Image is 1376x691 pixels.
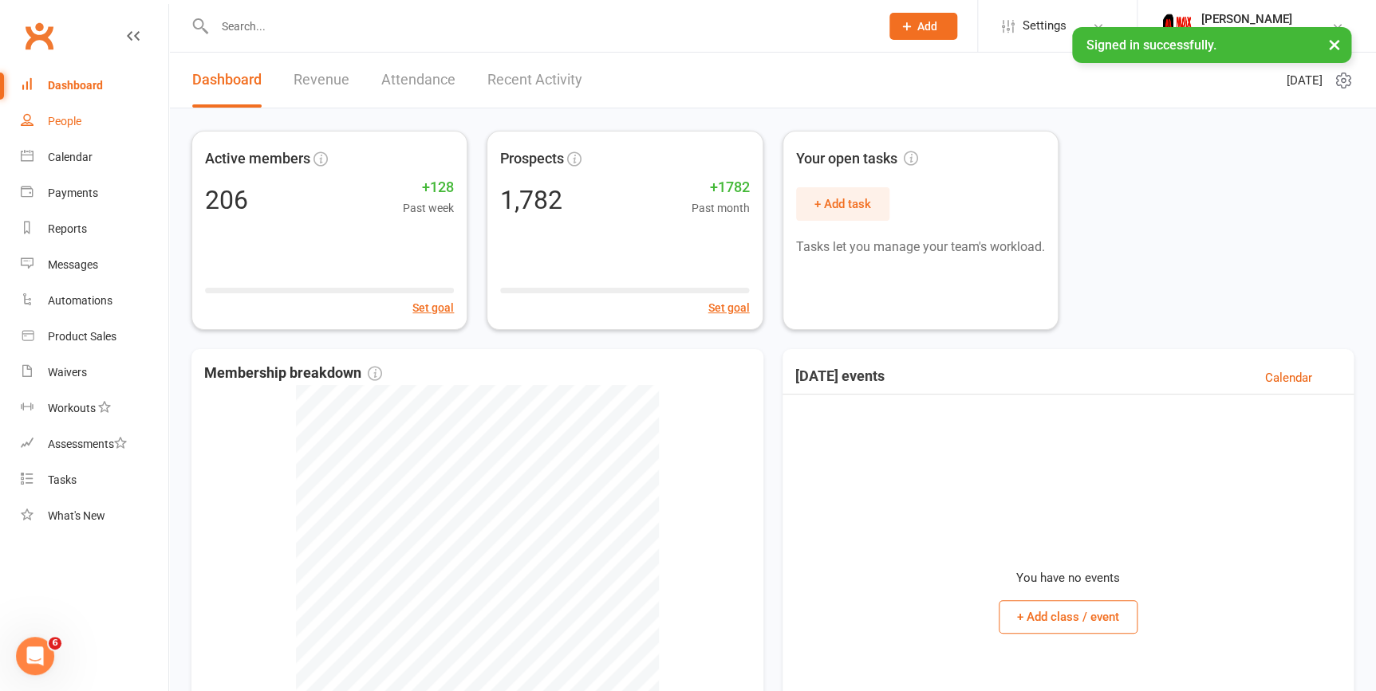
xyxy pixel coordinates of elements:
img: thumb_image1759205071.png [1161,10,1193,42]
span: Membership breakdown [204,362,382,385]
a: Calendar [1265,368,1312,387]
p: Tasks let you manage your team's workload. [796,237,1045,257]
div: Tasks [48,473,77,486]
div: Calendar [48,151,93,163]
div: 206 [205,187,248,213]
span: +1782 [692,176,750,199]
div: Messages [48,258,98,271]
button: Set goal [412,299,454,316]
button: Add [889,13,957,40]
input: Search... [210,15,869,37]
span: Active members [205,147,310,171]
a: Revenue [294,53,349,108]
button: + Add task [796,187,889,221]
a: Automations [21,283,168,319]
a: Payments [21,175,168,211]
a: Clubworx [19,16,59,56]
span: Add [917,20,937,33]
a: Recent Activity [487,53,582,108]
div: Automations [48,294,112,307]
span: Your open tasks [796,147,918,171]
a: Reports [21,211,168,247]
span: Past week [403,199,454,217]
a: Assessments [21,426,168,462]
span: Settings [1023,8,1066,44]
span: Prospects [500,147,564,171]
a: Dashboard [21,68,168,104]
div: Maax Fitness [1201,26,1292,41]
a: What's New [21,498,168,534]
div: People [48,115,81,128]
a: Waivers [21,355,168,391]
a: People [21,104,168,139]
div: Dashboard [48,79,103,92]
div: 1,782 [500,187,562,213]
div: [PERSON_NAME] [1201,12,1292,26]
span: 6 [49,637,61,650]
button: + Add class / event [999,600,1137,634]
div: Product Sales [48,330,116,343]
div: Waivers [48,366,87,379]
button: × [1320,27,1349,61]
a: Dashboard [192,53,262,108]
span: +128 [403,176,454,199]
p: You have no events [1016,568,1120,587]
h3: [DATE] events [795,368,885,387]
button: Set goal [708,299,750,316]
a: Attendance [381,53,455,108]
a: Workouts [21,391,168,426]
a: Product Sales [21,319,168,355]
div: Assessments [48,438,127,450]
div: Payments [48,186,98,199]
div: Workouts [48,402,96,414]
div: Reports [48,222,87,235]
span: [DATE] [1287,71,1323,90]
a: Messages [21,247,168,283]
iframe: Intercom live chat [16,637,54,675]
a: Calendar [21,139,168,175]
span: Past month [692,199,750,217]
span: Signed in successfully. [1086,37,1216,53]
a: Tasks [21,462,168,498]
div: What's New [48,509,105,522]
